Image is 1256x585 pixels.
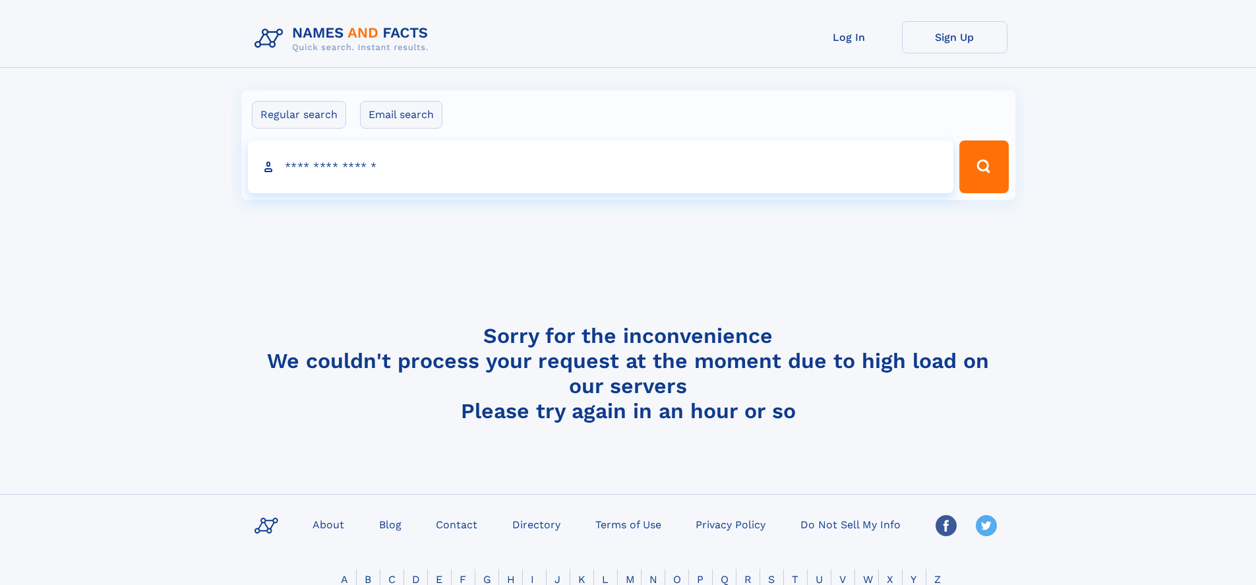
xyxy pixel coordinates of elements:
img: Twitter [976,515,997,536]
h4: Sorry for the inconvenience We couldn't process your request at the moment due to high load on ou... [249,323,1007,423]
a: Privacy Policy [690,514,771,534]
input: search input [248,140,954,193]
a: Contact [431,514,483,534]
label: Email search [360,101,442,129]
a: Blog [374,514,407,534]
label: Regular search [252,101,346,129]
a: Log In [796,21,902,53]
img: Logo Names and Facts [249,21,439,57]
a: Terms of Use [590,514,667,534]
img: Facebook [936,515,957,536]
a: About [307,514,349,534]
a: Directory [507,514,566,534]
button: Search Button [959,140,1008,193]
a: Sign Up [902,21,1007,53]
a: Do Not Sell My Info [795,514,906,534]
